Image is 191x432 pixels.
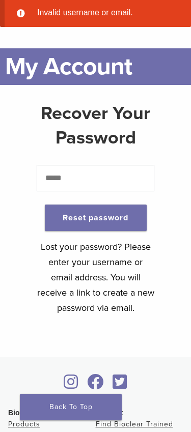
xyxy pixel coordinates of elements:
[110,380,131,390] a: Bioclear
[8,420,40,428] a: Products
[37,101,154,150] h2: Recover Your Password
[37,239,154,315] p: Lost your password? Please enter your username or email address. You will receive a link to creat...
[33,7,175,19] li: Invalid username or email.
[5,48,186,85] h1: My Account
[45,205,147,231] button: Reset password
[60,380,81,390] a: Bioclear
[84,380,107,390] a: Bioclear
[20,394,122,420] a: Back To Top
[8,409,36,417] span: Bioclear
